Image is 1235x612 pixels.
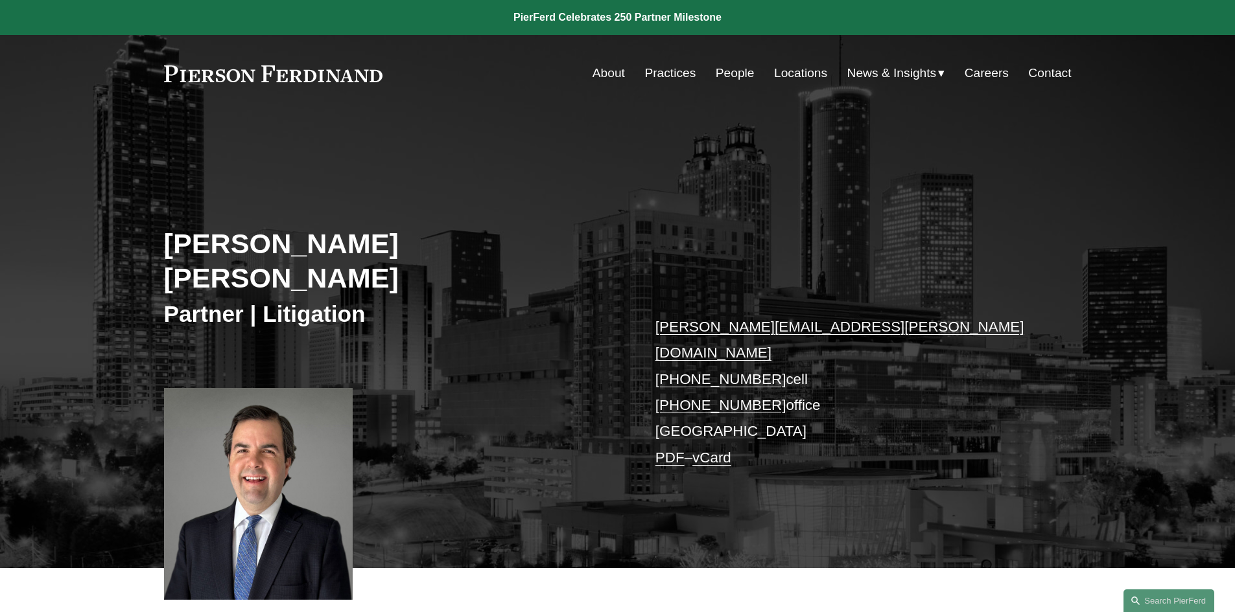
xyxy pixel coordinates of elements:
a: Practices [644,61,696,85]
a: [PHONE_NUMBER] [655,397,786,413]
p: cell office [GEOGRAPHIC_DATA] – [655,314,1033,471]
h2: [PERSON_NAME] [PERSON_NAME] [164,227,618,295]
a: People [716,61,755,85]
span: News & Insights [847,62,937,85]
h3: Partner | Litigation [164,300,618,328]
a: [PERSON_NAME][EMAIL_ADDRESS][PERSON_NAME][DOMAIN_NAME] [655,319,1024,361]
a: Locations [774,61,827,85]
a: Search this site [1123,589,1214,612]
a: Careers [965,61,1009,85]
a: PDF [655,449,685,466]
a: vCard [692,449,731,466]
a: folder dropdown [847,61,945,85]
a: About [593,61,625,85]
a: Contact [1028,61,1071,85]
a: [PHONE_NUMBER] [655,371,786,387]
